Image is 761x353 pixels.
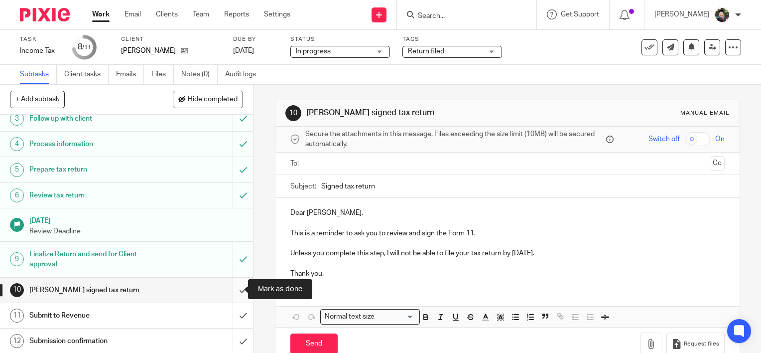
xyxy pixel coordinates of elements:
[29,334,158,349] h1: Submission confirmation
[305,129,604,150] span: Secure the attachments in this message. Files exceeding the size limit (10MB) will be secured aut...
[290,159,301,169] label: To:
[82,45,91,50] small: /11
[320,309,420,325] div: Search for option
[10,334,24,348] div: 12
[29,188,158,203] h1: Review tax return
[715,134,725,144] span: On
[290,269,725,279] p: Thank you.
[29,111,158,126] h1: Follow up with client
[20,65,57,84] a: Subtasks
[306,108,528,118] h1: [PERSON_NAME] signed tax return
[714,7,730,23] img: Jade.jpeg
[224,9,249,19] a: Reports
[188,96,238,104] span: Hide completed
[29,308,158,323] h1: Submit to Revenue
[29,162,158,177] h1: Prepare tax return
[20,46,60,56] div: Income Tax
[233,35,278,43] label: Due by
[173,91,243,108] button: Hide completed
[290,248,725,258] p: Unless you complete this step, I will not be able to file your tax return by [DATE].
[181,65,218,84] a: Notes (0)
[225,65,263,84] a: Audit logs
[561,11,599,18] span: Get Support
[680,109,730,117] div: Manual email
[151,65,174,84] a: Files
[654,9,709,19] p: [PERSON_NAME]
[290,228,725,238] p: This is a reminder to ask you to review and sign the Form 11.
[408,48,444,55] span: Return filed
[290,181,316,191] label: Subject:
[20,35,60,43] label: Task
[20,8,70,21] img: Pixie
[121,46,176,56] p: [PERSON_NAME]
[10,112,24,126] div: 3
[10,137,24,151] div: 4
[378,312,414,322] input: Search for option
[116,65,144,84] a: Emails
[193,9,209,19] a: Team
[264,9,290,19] a: Settings
[710,156,725,171] button: Cc
[648,134,680,144] span: Switch off
[10,309,24,323] div: 11
[29,226,244,236] p: Review Deadline
[323,312,377,322] span: Normal text size
[29,283,158,298] h1: [PERSON_NAME] signed tax return
[10,252,24,266] div: 9
[402,35,502,43] label: Tags
[10,91,65,108] button: + Add subtask
[10,283,24,297] div: 10
[417,12,507,21] input: Search
[290,35,390,43] label: Status
[29,247,158,272] h1: Finalize Return and send for Client approval
[296,48,331,55] span: In progress
[125,9,141,19] a: Email
[10,163,24,177] div: 5
[156,9,178,19] a: Clients
[29,213,244,226] h1: [DATE]
[10,188,24,202] div: 6
[64,65,109,84] a: Client tasks
[78,41,91,53] div: 8
[92,9,110,19] a: Work
[285,105,301,121] div: 10
[121,35,221,43] label: Client
[290,208,725,218] p: Dear [PERSON_NAME],
[233,47,254,54] span: [DATE]
[29,137,158,152] h1: Process information
[684,340,719,348] span: Request files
